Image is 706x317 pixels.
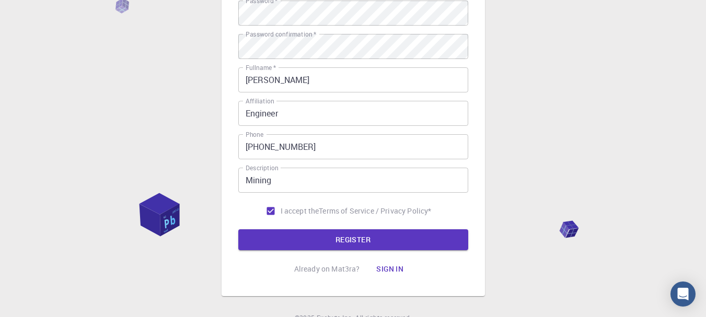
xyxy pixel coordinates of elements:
p: Terms of Service / Privacy Policy * [319,206,431,216]
button: Sign in [368,259,412,279]
label: Fullname [246,63,276,72]
label: Affiliation [246,97,274,105]
label: Phone [246,130,263,139]
button: REGISTER [238,229,468,250]
a: Terms of Service / Privacy Policy* [319,206,431,216]
label: Password confirmation [246,30,316,39]
label: Description [246,163,279,172]
p: Already on Mat3ra? [294,264,360,274]
span: I accept the [281,206,319,216]
div: Open Intercom Messenger [670,281,696,307]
